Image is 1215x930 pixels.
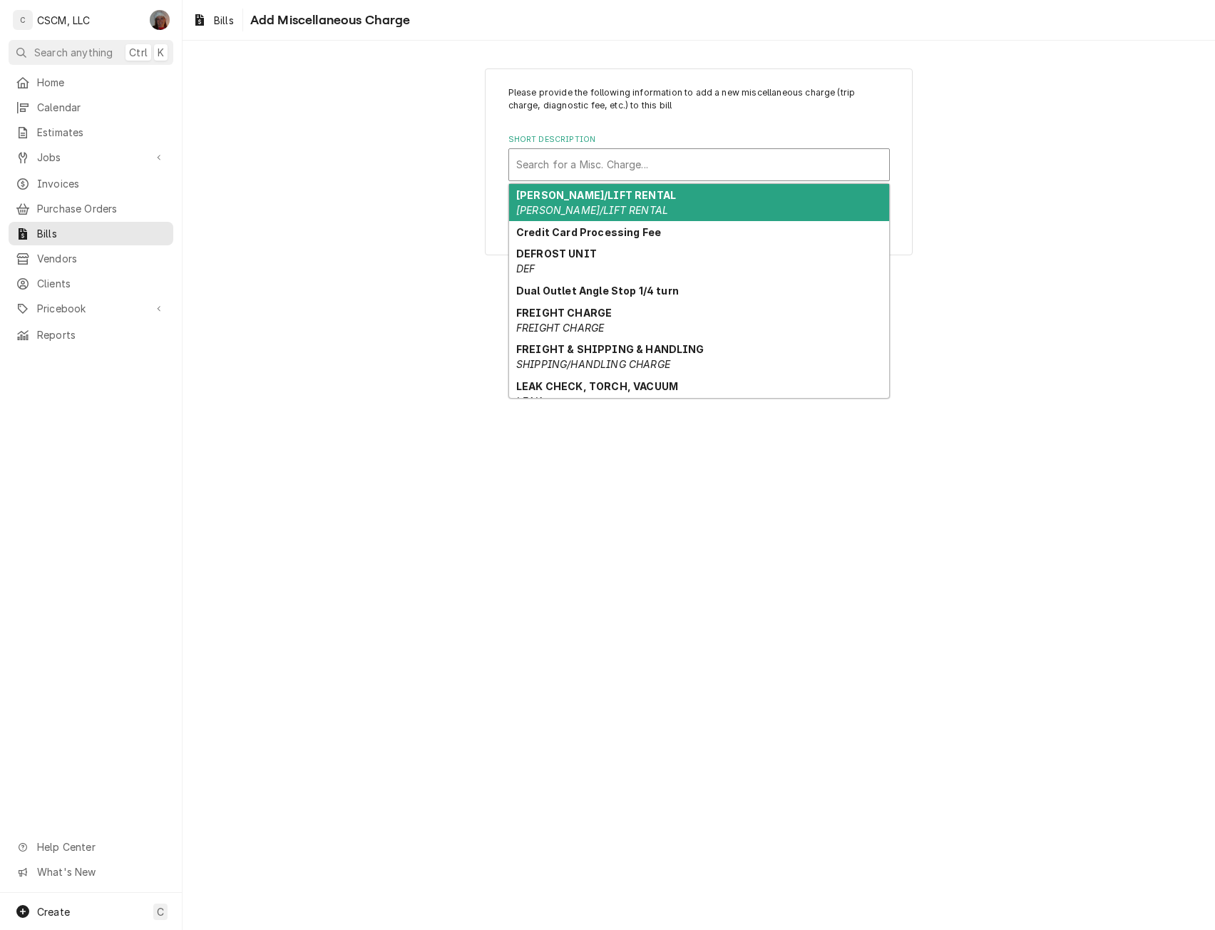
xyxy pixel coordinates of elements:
a: Invoices [9,172,173,195]
div: Line Item Create/Update Form [508,86,890,181]
span: Ctrl [129,45,148,60]
span: Home [37,75,166,90]
span: Search anything [34,45,113,60]
a: Go to What's New [9,860,173,884]
span: Invoices [37,176,166,191]
a: Go to Pricebook [9,297,173,320]
a: Calendar [9,96,173,119]
p: Please provide the following information to add a new miscellaneous charge (trip charge, diagnost... [508,86,890,113]
button: Search anythingCtrlK [9,40,173,65]
div: DV [150,10,170,30]
a: Clients [9,272,173,295]
a: Bills [187,9,240,32]
div: C [13,10,33,30]
strong: [PERSON_NAME]/LIFT RENTAL [516,189,676,201]
span: Bills [37,226,166,241]
strong: FREIGHT & SHIPPING & HANDLING [516,343,704,355]
a: Go to Jobs [9,145,173,169]
a: Go to Help Center [9,835,173,859]
strong: FREIGHT CHARGE [516,307,612,319]
span: Estimates [37,125,166,140]
span: Reports [37,327,166,342]
strong: Dual Outlet Angle Stop 1/4 turn [516,285,679,297]
em: LEAK [516,395,542,407]
span: Jobs [37,150,145,165]
span: What's New [37,864,165,879]
span: Pricebook [37,301,145,316]
em: [PERSON_NAME]/LIFT RENTAL [516,204,668,216]
span: C [157,904,164,919]
span: Vendors [37,251,166,266]
div: Line Item Create/Update [485,68,913,256]
a: Reports [9,323,173,347]
span: Add Miscellaneous Charge [246,11,411,30]
label: Short Description [508,134,890,145]
em: SHIPPING/HANDLING CHARGE [516,358,670,370]
a: Estimates [9,121,173,144]
span: K [158,45,164,60]
a: Vendors [9,247,173,270]
span: Create [37,906,70,918]
em: DEF [516,262,535,275]
div: Short Description [508,134,890,180]
span: Clients [37,276,166,291]
a: Purchase Orders [9,197,173,220]
div: Dena Vecchetti's Avatar [150,10,170,30]
a: Home [9,71,173,94]
em: FREIGHT CHARGE [516,322,604,334]
span: Help Center [37,839,165,854]
a: Bills [9,222,173,245]
span: Bills [214,13,234,28]
strong: Credit Card Processing Fee [516,226,661,238]
span: Calendar [37,100,166,115]
strong: DEFROST UNIT [516,247,597,260]
span: Purchase Orders [37,201,166,216]
strong: LEAK CHECK, TORCH, VACUUM [516,380,678,392]
div: CSCM, LLC [37,13,90,28]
